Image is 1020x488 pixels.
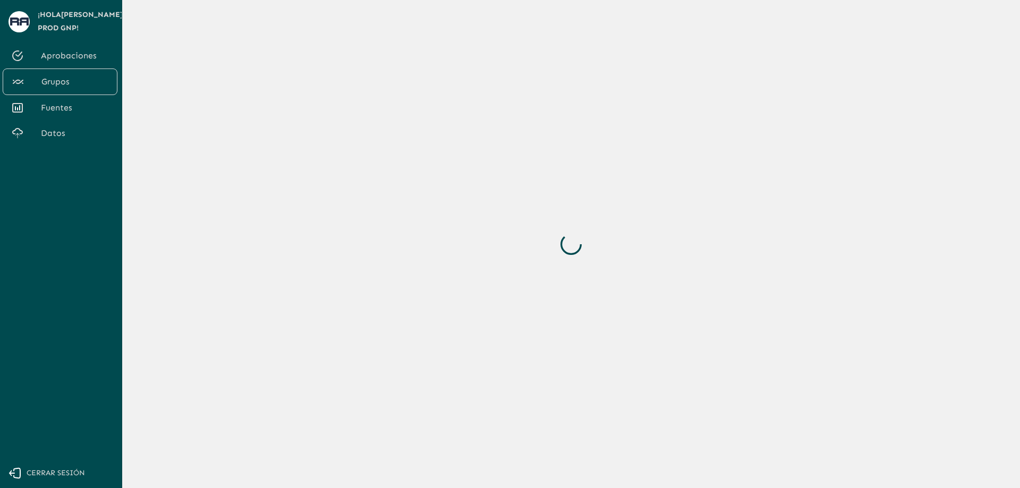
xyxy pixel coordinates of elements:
span: Datos [41,127,109,140]
span: Cerrar sesión [27,467,85,480]
a: Datos [3,121,117,146]
a: Grupos [3,69,117,95]
img: avatar [10,18,29,25]
a: Fuentes [3,95,117,121]
span: Grupos [41,75,108,88]
span: Aprobaciones [41,49,109,62]
span: Fuentes [41,101,109,114]
a: Aprobaciones [3,43,117,69]
span: ¡Hola [PERSON_NAME] Prod GNP ! [38,8,123,35]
